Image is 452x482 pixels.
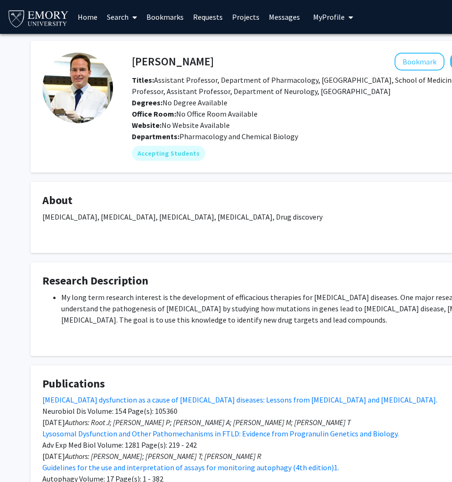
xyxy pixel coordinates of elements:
span: No Office Room Available [132,109,258,119]
em: Authors: Root J; [PERSON_NAME] P; [PERSON_NAME] A; [PERSON_NAME] M; [PERSON_NAME] T [65,418,351,427]
a: Requests [188,0,227,33]
h4: [PERSON_NAME] [132,53,214,70]
span: My Profile [313,12,345,22]
a: Lysosomal Dysfunction and Other Pathomechanisms in FTLD: Evidence from Progranulin Genetics and B... [42,429,399,438]
button: Add Thomas Kukar to Bookmarks [395,53,444,71]
a: Guidelines for the use and interpretation of assays for monitoring autophagy (4th edition)1. [42,463,339,472]
mat-chip: Accepting Students [132,146,205,161]
b: Titles: [132,75,154,85]
a: Home [73,0,102,33]
a: Bookmarks [142,0,188,33]
img: Profile Picture [42,53,113,123]
b: Office Room: [132,109,176,119]
b: Website: [132,120,161,130]
a: [MEDICAL_DATA] dysfunction as a cause of [MEDICAL_DATA] diseases: Lessons from [MEDICAL_DATA] and... [42,395,437,404]
a: Messages [264,0,305,33]
b: Departments: [132,132,179,141]
span: No Website Available [132,120,230,130]
span: Pharmacology and Chemical Biology [179,132,298,141]
b: Degrees: [132,98,162,107]
em: Authors: [PERSON_NAME]; [PERSON_NAME] T; [PERSON_NAME] R [65,451,261,461]
span: No Degree Available [132,98,227,107]
img: Emory University Logo [7,8,70,29]
a: Projects [227,0,264,33]
a: Search [102,0,142,33]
